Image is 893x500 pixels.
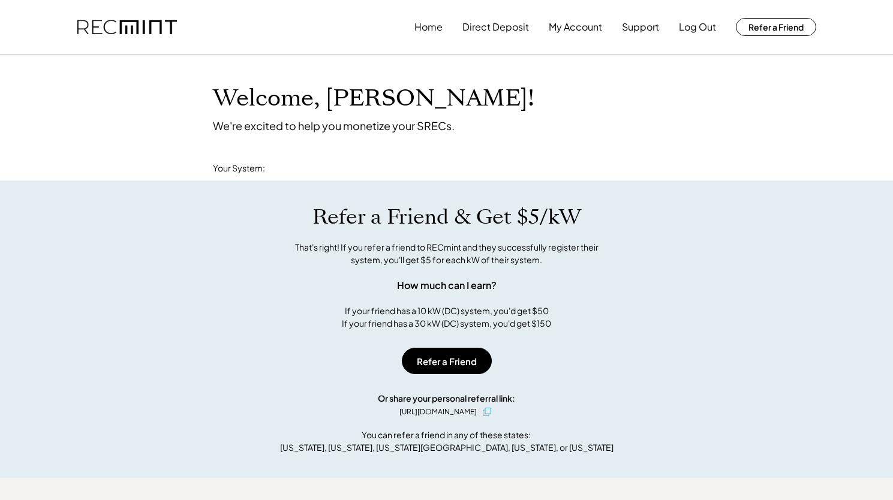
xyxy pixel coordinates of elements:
div: You can refer a friend in any of these states: [US_STATE], [US_STATE], [US_STATE][GEOGRAPHIC_DATA... [280,429,614,454]
button: Refer a Friend [736,18,816,36]
button: Support [622,15,659,39]
button: Home [414,15,443,39]
img: recmint-logotype%403x.png [77,20,177,35]
div: Or share your personal referral link: [378,392,515,405]
h1: Welcome, [PERSON_NAME]! [213,85,534,113]
button: Direct Deposit [462,15,529,39]
button: Log Out [679,15,716,39]
div: That's right! If you refer a friend to RECmint and they successfully register their system, you'l... [282,241,612,266]
button: Refer a Friend [402,348,492,374]
div: How much can I earn? [397,278,497,293]
div: [URL][DOMAIN_NAME] [399,406,477,417]
div: We're excited to help you monetize your SRECs. [213,119,455,132]
button: My Account [549,15,602,39]
h1: Refer a Friend & Get $5/kW [312,204,581,230]
div: If your friend has a 10 kW (DC) system, you'd get $50 If your friend has a 30 kW (DC) system, you... [342,305,551,330]
button: click to copy [480,405,494,419]
div: Your System: [213,162,265,174]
